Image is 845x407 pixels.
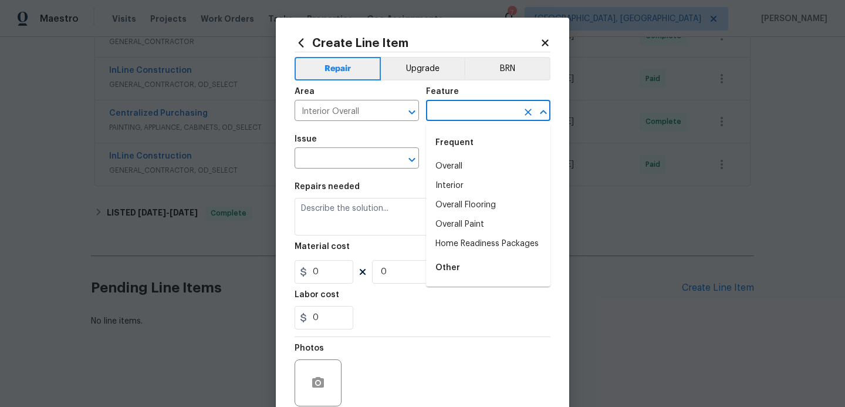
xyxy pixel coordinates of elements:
[295,183,360,191] h5: Repairs needed
[381,57,465,80] button: Upgrade
[295,135,317,143] h5: Issue
[404,104,420,120] button: Open
[295,88,315,96] h5: Area
[426,215,550,234] li: Overall Paint
[520,104,536,120] button: Clear
[426,129,550,157] div: Frequent
[295,36,540,49] h2: Create Line Item
[426,196,550,215] li: Overall Flooring
[295,291,339,299] h5: Labor cost
[295,344,324,352] h5: Photos
[426,176,550,196] li: Interior
[295,243,350,251] h5: Material cost
[426,282,550,301] li: Access Opening
[426,234,550,254] li: Home Readiness Packages
[535,104,552,120] button: Close
[426,157,550,176] li: Overall
[404,152,420,168] button: Open
[426,254,550,282] div: Other
[426,88,459,96] h5: Feature
[295,57,381,80] button: Repair
[464,57,550,80] button: BRN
